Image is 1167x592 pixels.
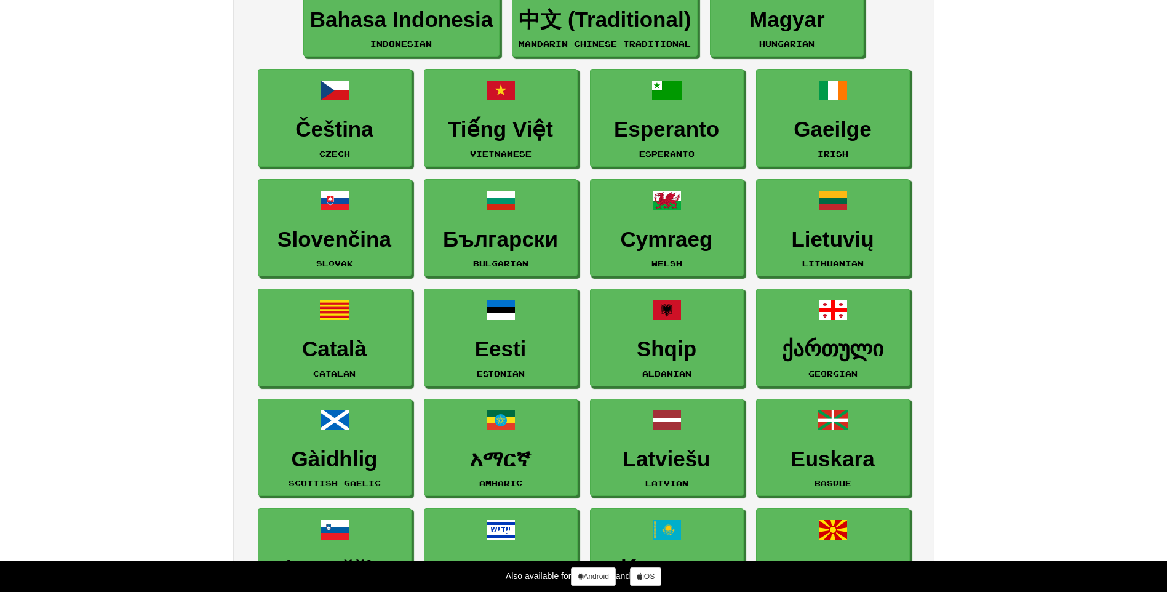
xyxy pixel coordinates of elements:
[759,39,815,48] small: Hungarian
[645,479,688,487] small: Latvian
[763,447,903,471] h3: Euskara
[431,118,571,142] h3: Tiếng Việt
[597,118,737,142] h3: Esperanto
[431,447,571,471] h3: አማርኛ
[519,39,691,48] small: Mandarin Chinese Traditional
[590,179,744,277] a: CymraegWelsh
[265,118,405,142] h3: Čeština
[289,479,381,487] small: Scottish Gaelic
[571,567,615,586] a: Android
[473,259,528,268] small: Bulgarian
[756,69,910,167] a: GaeilgeIrish
[763,228,903,252] h3: Lietuvių
[316,259,353,268] small: Slovak
[313,369,356,378] small: Catalan
[470,150,532,158] small: Vietnamese
[519,8,691,32] h3: 中文 (Traditional)
[756,179,910,277] a: LietuviųLithuanian
[630,567,661,586] a: iOS
[642,369,691,378] small: Albanian
[258,179,412,277] a: SlovenčinaSlovak
[590,399,744,497] a: LatviešuLatvian
[477,369,525,378] small: Estonian
[597,337,737,361] h3: Shqip
[431,557,571,581] h3: ייִדיש
[319,150,350,158] small: Czech
[808,369,858,378] small: Georgian
[802,259,864,268] small: Lithuanian
[590,69,744,167] a: EsperantoEsperanto
[424,69,578,167] a: Tiếng ViệtVietnamese
[258,289,412,386] a: CatalàCatalan
[651,259,682,268] small: Welsh
[597,557,737,581] h3: Қазақша
[265,557,405,581] h3: Slovenščina
[597,447,737,471] h3: Latviešu
[265,337,405,361] h3: Català
[756,399,910,497] a: EuskaraBasque
[431,337,571,361] h3: Eesti
[590,289,744,386] a: ShqipAlbanian
[258,69,412,167] a: ČeštinaCzech
[265,228,405,252] h3: Slovenčina
[815,479,851,487] small: Basque
[818,150,848,158] small: Irish
[258,399,412,497] a: GàidhligScottish Gaelic
[717,8,857,32] h3: Magyar
[424,289,578,386] a: EestiEstonian
[370,39,432,48] small: Indonesian
[763,557,903,581] h3: Македонски
[424,399,578,497] a: አማርኛAmharic
[639,150,695,158] small: Esperanto
[479,479,522,487] small: Amharic
[756,289,910,386] a: ქართულიGeorgian
[763,118,903,142] h3: Gaeilge
[763,337,903,361] h3: ქართული
[424,179,578,277] a: БългарскиBulgarian
[310,8,493,32] h3: Bahasa Indonesia
[597,228,737,252] h3: Cymraeg
[431,228,571,252] h3: Български
[265,447,405,471] h3: Gàidhlig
